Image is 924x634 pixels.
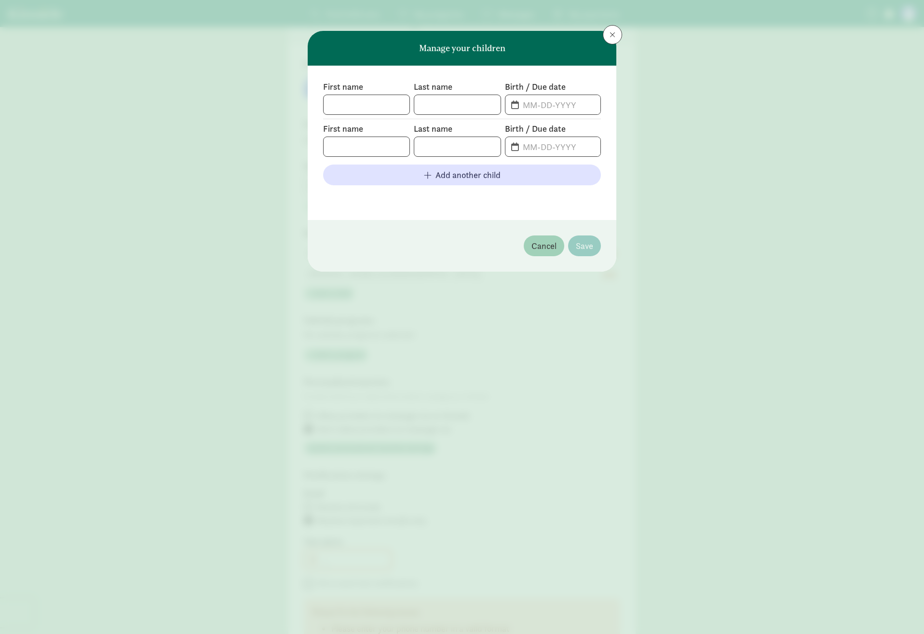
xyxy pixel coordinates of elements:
[531,239,557,252] span: Cancel
[568,235,601,256] button: Save
[576,239,593,252] span: Save
[323,123,410,135] label: First name
[323,165,601,185] button: Add another child
[419,43,505,53] h6: Manage your children
[517,95,600,114] input: MM-DD-YYYY
[505,81,601,93] label: Birth / Due date
[414,81,501,93] label: Last name
[517,137,600,156] input: MM-DD-YYYY
[524,235,564,256] button: Cancel
[414,123,501,135] label: Last name
[323,81,410,93] label: First name
[505,123,601,135] label: Birth / Due date
[435,168,501,181] span: Add another child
